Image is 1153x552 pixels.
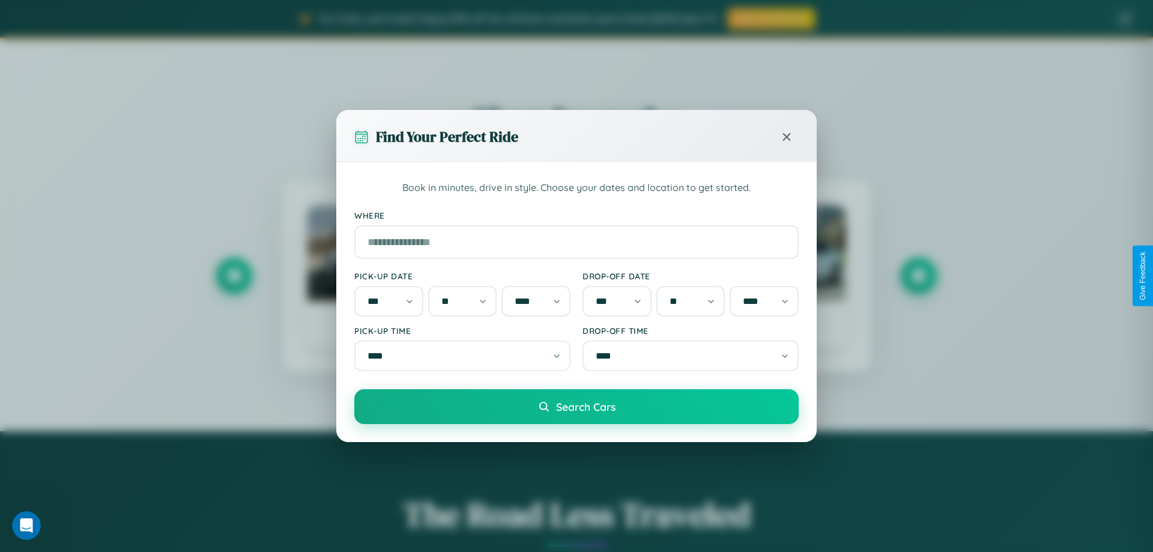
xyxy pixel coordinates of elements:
label: Drop-off Date [583,271,799,281]
button: Search Cars [354,389,799,424]
h3: Find Your Perfect Ride [376,127,518,147]
label: Pick-up Time [354,326,570,336]
label: Drop-off Time [583,326,799,336]
p: Book in minutes, drive in style. Choose your dates and location to get started. [354,180,799,196]
label: Where [354,210,799,220]
span: Search Cars [556,400,616,413]
label: Pick-up Date [354,271,570,281]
